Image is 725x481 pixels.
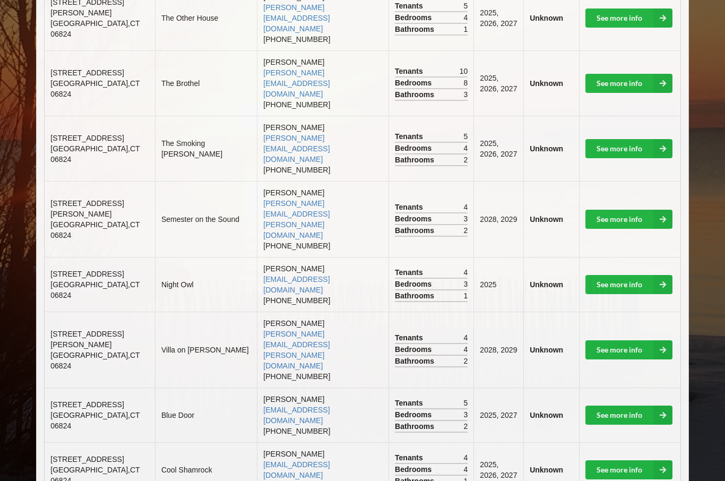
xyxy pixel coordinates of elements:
[50,280,140,299] span: [GEOGRAPHIC_DATA] , CT 06824
[473,388,523,442] td: 2025, 2027
[585,460,672,479] a: See more info
[585,74,672,93] a: See more info
[395,452,426,463] span: Tenants
[473,257,523,312] td: 2025
[585,275,672,294] a: See more info
[464,78,468,88] span: 8
[464,143,468,153] span: 4
[530,411,563,419] b: Unknown
[530,79,563,88] b: Unknown
[257,181,389,257] td: [PERSON_NAME] [PHONE_NUMBER]
[585,210,672,229] a: See more info
[155,50,257,116] td: The Brothel
[263,460,330,479] a: [EMAIL_ADDRESS][DOMAIN_NAME]
[50,400,124,409] span: [STREET_ADDRESS]
[395,78,434,88] span: Bedrooms
[263,330,330,370] a: [PERSON_NAME][EMAIL_ADDRESS][PERSON_NAME][DOMAIN_NAME]
[464,89,468,100] span: 3
[50,270,124,278] span: [STREET_ADDRESS]
[395,398,426,408] span: Tenants
[585,8,672,28] a: See more info
[473,181,523,257] td: 2028, 2029
[50,19,140,38] span: [GEOGRAPHIC_DATA] , CT 06824
[464,332,468,343] span: 4
[530,466,563,474] b: Unknown
[395,225,437,236] span: Bathrooms
[585,340,672,359] a: See more info
[530,144,563,153] b: Unknown
[257,257,389,312] td: [PERSON_NAME] [PHONE_NUMBER]
[263,134,330,164] a: [PERSON_NAME][EMAIL_ADDRESS][DOMAIN_NAME]
[50,455,124,463] span: [STREET_ADDRESS]
[263,275,330,294] a: [EMAIL_ADDRESS][DOMAIN_NAME]
[395,290,437,301] span: Bathrooms
[395,213,434,224] span: Bedrooms
[395,332,426,343] span: Tenants
[50,68,124,77] span: [STREET_ADDRESS]
[464,421,468,432] span: 2
[464,12,468,23] span: 4
[464,409,468,420] span: 3
[155,116,257,181] td: The Smoking [PERSON_NAME]
[464,356,468,366] span: 2
[395,1,426,11] span: Tenants
[395,89,437,100] span: Bathrooms
[257,116,389,181] td: [PERSON_NAME] [PHONE_NUMBER]
[395,12,434,23] span: Bedrooms
[464,290,468,301] span: 1
[50,134,124,142] span: [STREET_ADDRESS]
[464,452,468,463] span: 4
[263,68,330,98] a: [PERSON_NAME][EMAIL_ADDRESS][DOMAIN_NAME]
[155,312,257,388] td: Villa on [PERSON_NAME]
[395,154,437,165] span: Bathrooms
[395,267,426,278] span: Tenants
[464,267,468,278] span: 4
[155,257,257,312] td: Night Owl
[530,14,563,22] b: Unknown
[257,388,389,442] td: [PERSON_NAME] [PHONE_NUMBER]
[464,344,468,355] span: 4
[464,202,468,212] span: 4
[464,213,468,224] span: 3
[50,330,124,349] span: [STREET_ADDRESS][PERSON_NAME]
[460,66,468,76] span: 10
[263,3,330,33] a: [PERSON_NAME][EMAIL_ADDRESS][DOMAIN_NAME]
[464,225,468,236] span: 2
[155,181,257,257] td: Semester on the Sound
[464,131,468,142] span: 5
[464,154,468,165] span: 2
[395,202,426,212] span: Tenants
[473,116,523,181] td: 2025, 2026, 2027
[50,351,140,370] span: [GEOGRAPHIC_DATA] , CT 06824
[464,279,468,289] span: 3
[395,66,426,76] span: Tenants
[50,144,140,164] span: [GEOGRAPHIC_DATA] , CT 06824
[473,50,523,116] td: 2025, 2026, 2027
[395,344,434,355] span: Bedrooms
[50,411,140,430] span: [GEOGRAPHIC_DATA] , CT 06824
[263,406,330,425] a: [EMAIL_ADDRESS][DOMAIN_NAME]
[473,312,523,388] td: 2028, 2029
[395,143,434,153] span: Bedrooms
[395,279,434,289] span: Bedrooms
[395,464,434,475] span: Bedrooms
[50,79,140,98] span: [GEOGRAPHIC_DATA] , CT 06824
[155,388,257,442] td: Blue Door
[257,50,389,116] td: [PERSON_NAME] [PHONE_NUMBER]
[395,356,437,366] span: Bathrooms
[585,139,672,158] a: See more info
[395,421,437,432] span: Bathrooms
[530,280,563,289] b: Unknown
[50,220,140,239] span: [GEOGRAPHIC_DATA] , CT 06824
[530,215,563,224] b: Unknown
[395,131,426,142] span: Tenants
[530,346,563,354] b: Unknown
[50,199,124,218] span: [STREET_ADDRESS][PERSON_NAME]
[464,464,468,475] span: 4
[257,312,389,388] td: [PERSON_NAME] [PHONE_NUMBER]
[395,409,434,420] span: Bedrooms
[395,24,437,35] span: Bathrooms
[464,398,468,408] span: 5
[464,24,468,35] span: 1
[464,1,468,11] span: 5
